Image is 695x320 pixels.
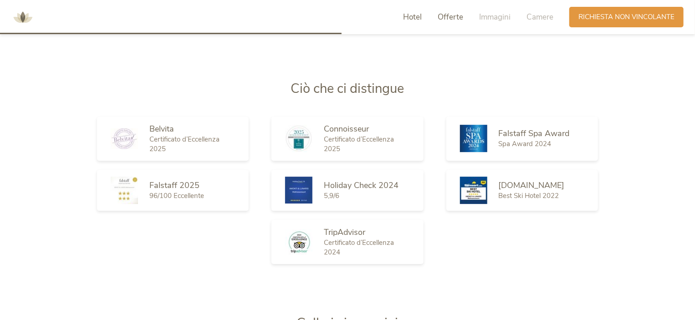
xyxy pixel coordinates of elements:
[9,4,36,31] img: AMONTI & LUNARIS Wellnessresort
[149,191,204,200] span: 96/100 Eccellente
[578,12,675,22] span: Richiesta non vincolante
[526,12,553,22] span: Camere
[479,12,511,22] span: Immagini
[499,180,565,191] span: [DOMAIN_NAME]
[403,12,422,22] span: Hotel
[324,123,369,134] span: Connoisseur
[149,135,220,153] span: Certificato d’Eccellenza 2025
[285,229,312,254] img: TripAdvisor
[9,14,36,20] a: AMONTI & LUNARIS Wellnessresort
[149,123,174,134] span: Belvita
[499,139,552,148] span: Spa Award 2024
[111,128,138,149] img: Belvita
[324,227,365,238] span: TripAdvisor
[324,180,399,191] span: Holiday Check 2024
[285,177,312,203] img: Holiday Check 2024
[291,80,404,97] span: Ciò che ci distingue
[149,180,199,191] span: Falstaff 2025
[499,128,570,139] span: Falstaff Spa Award
[324,191,339,200] span: 5,9/6
[499,191,559,200] span: Best Ski Hotel 2022
[324,238,394,257] span: Certificato d’Eccellenza 2024
[438,12,463,22] span: Offerte
[324,135,394,153] span: Certificato d’Eccellenza 2025
[111,177,138,204] img: Falstaff 2025
[460,125,487,152] img: Falstaff Spa Award
[285,125,312,152] img: Connoisseur
[460,177,487,204] img: Skiresort.de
